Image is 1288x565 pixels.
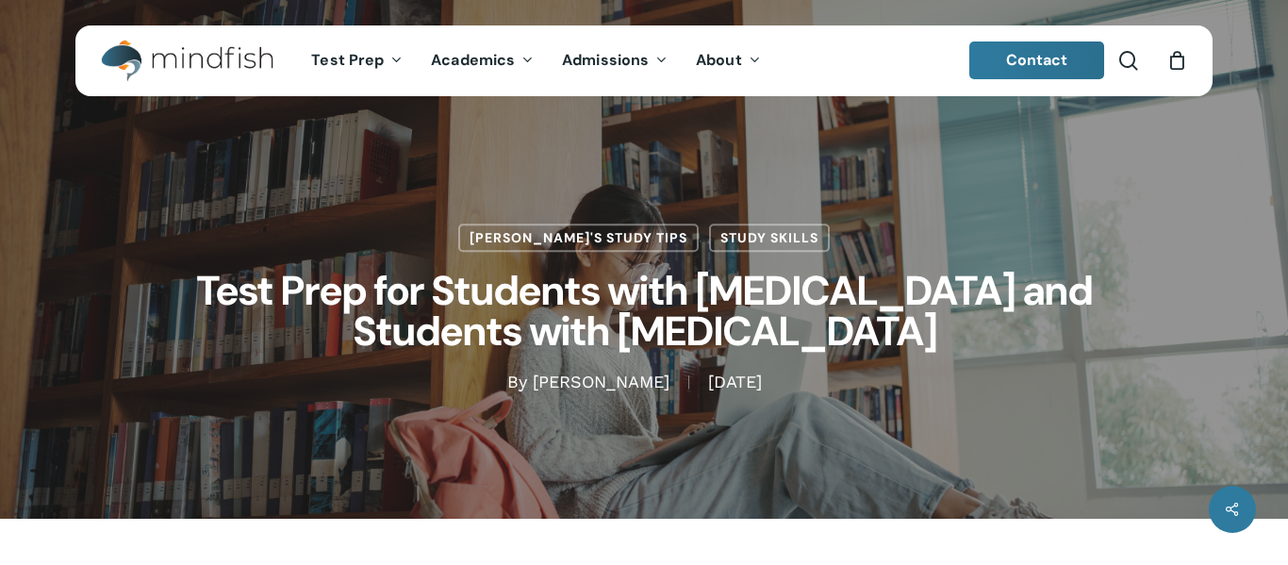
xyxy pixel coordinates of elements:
[173,252,1115,371] h1: Test Prep for Students with [MEDICAL_DATA] and Students with [MEDICAL_DATA]
[969,42,1105,79] a: Contact
[458,224,699,252] a: [PERSON_NAME]'s Study Tips
[1166,50,1187,71] a: Cart
[709,224,830,252] a: Study Skills
[688,376,781,390] span: [DATE]
[562,50,649,70] span: Admissions
[297,25,774,96] nav: Main Menu
[696,50,742,70] span: About
[507,376,527,390] span: By
[548,53,682,69] a: Admissions
[533,373,669,392] a: [PERSON_NAME]
[431,50,515,70] span: Academics
[297,53,417,69] a: Test Prep
[682,53,775,69] a: About
[311,50,384,70] span: Test Prep
[75,25,1213,96] header: Main Menu
[417,53,548,69] a: Academics
[1006,50,1068,70] span: Contact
